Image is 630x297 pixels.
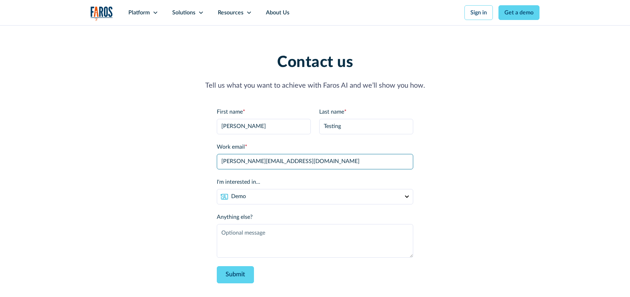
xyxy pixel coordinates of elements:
[91,80,539,91] p: Tell us what you want to achieve with Faros AI and we’ll show you how.
[91,53,539,72] h1: Contact us
[464,5,493,20] a: Sign in
[217,213,413,221] label: Anything else?
[218,8,243,17] div: Resources
[91,6,113,21] a: home
[172,8,195,17] div: Solutions
[217,108,311,116] label: First name
[217,108,413,283] form: Contact Page Form
[217,178,413,186] label: I'm interested in...
[498,5,539,20] a: Get a demo
[128,8,150,17] div: Platform
[217,143,413,151] label: Work email
[319,108,413,116] label: Last name
[217,266,254,283] input: Submit
[91,6,113,21] img: Logo of the analytics and reporting company Faros.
